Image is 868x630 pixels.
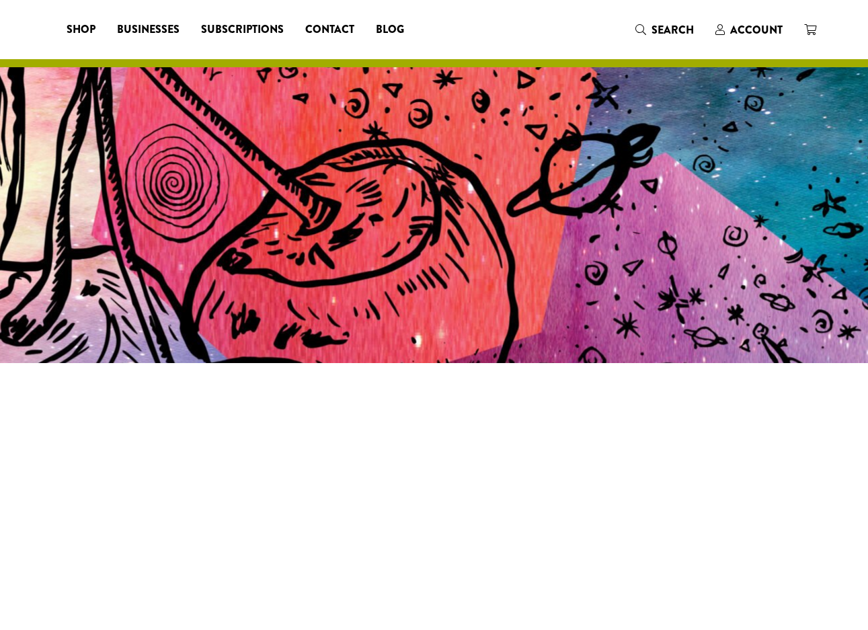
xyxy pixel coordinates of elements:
span: Contact [305,22,354,38]
a: Search [625,19,705,41]
span: Shop [67,22,95,38]
span: Subscriptions [201,22,284,38]
a: Shop [56,19,106,40]
span: Search [652,22,694,38]
span: Blog [376,22,404,38]
span: Businesses [117,22,180,38]
span: Account [730,22,783,38]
